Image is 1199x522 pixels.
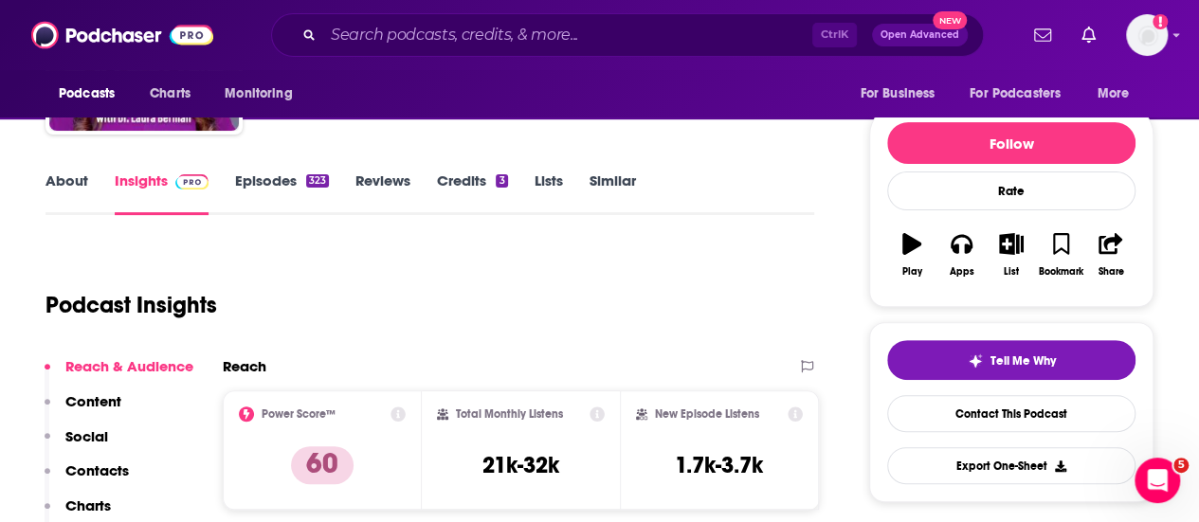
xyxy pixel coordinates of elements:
a: Credits3 [437,171,507,215]
input: Search podcasts, credits, & more... [323,20,812,50]
button: open menu [1084,76,1154,112]
span: Monitoring [225,81,292,107]
a: Similar [590,171,636,215]
button: Contacts [45,461,129,496]
a: Reviews [355,171,410,215]
p: Reach & Audience [65,357,193,375]
button: List [987,221,1036,289]
a: Show notifications dropdown [1074,19,1103,51]
button: Content [45,392,121,427]
img: tell me why sparkle [968,353,983,369]
span: For Podcasters [970,81,1061,107]
button: Export One-Sheet [887,447,1135,484]
button: open menu [846,76,958,112]
button: Play [887,221,936,289]
svg: Add a profile image [1153,14,1168,29]
span: Charts [150,81,191,107]
a: About [45,171,88,215]
h2: Reach [223,357,266,375]
button: Apps [936,221,986,289]
button: Social [45,427,108,462]
img: Podchaser - Follow, Share and Rate Podcasts [31,17,213,53]
a: Lists [535,171,563,215]
div: 3 [496,174,507,188]
h3: 21k-32k [482,451,559,479]
img: Podchaser Pro [175,174,209,189]
button: Show profile menu [1126,14,1168,56]
span: More [1098,81,1130,107]
span: Logged in as lilifeinberg [1126,14,1168,56]
button: Reach & Audience [45,357,193,392]
div: Play [902,266,922,278]
div: Rate [887,171,1135,210]
button: open menu [211,76,317,112]
iframe: Intercom live chat [1135,458,1180,503]
span: Open Advanced [881,30,959,40]
h2: Power Score™ [262,407,336,421]
a: Show notifications dropdown [1026,19,1059,51]
a: Charts [137,76,202,112]
p: Content [65,392,121,410]
a: Contact This Podcast [887,395,1135,432]
p: 60 [291,446,354,484]
button: Bookmark [1036,221,1085,289]
button: Follow [887,122,1135,164]
a: Episodes323 [235,171,329,215]
button: open menu [957,76,1088,112]
h2: Total Monthly Listens [456,407,563,421]
div: Apps [950,266,974,278]
span: Ctrl K [812,23,857,47]
span: 5 [1173,458,1189,473]
button: open menu [45,76,139,112]
div: List [1004,266,1019,278]
span: New [933,11,967,29]
div: Share [1098,266,1123,278]
p: Contacts [65,461,129,479]
div: Bookmark [1039,266,1083,278]
span: Tell Me Why [990,353,1056,369]
button: Open AdvancedNew [872,24,968,46]
h3: 1.7k-3.7k [675,451,763,479]
p: Charts [65,496,111,514]
div: 323 [306,174,329,188]
a: InsightsPodchaser Pro [115,171,209,215]
h2: New Episode Listens [655,407,759,421]
button: Share [1086,221,1135,289]
span: Podcasts [59,81,115,107]
h1: Podcast Insights [45,291,217,319]
img: User Profile [1126,14,1168,56]
span: For Business [860,81,935,107]
div: Search podcasts, credits, & more... [271,13,984,57]
button: tell me why sparkleTell Me Why [887,340,1135,380]
p: Social [65,427,108,445]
